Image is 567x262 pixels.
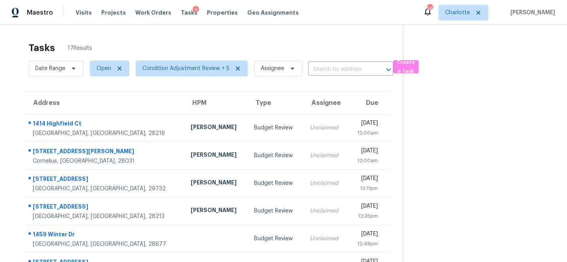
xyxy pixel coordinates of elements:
div: 12:35pm [354,212,378,220]
div: [PERSON_NAME] [191,178,241,188]
div: [GEOGRAPHIC_DATA], [GEOGRAPHIC_DATA], 28213 [33,213,178,220]
div: [DATE] [354,230,378,240]
div: [GEOGRAPHIC_DATA], [GEOGRAPHIC_DATA], 29732 [33,185,178,193]
div: [DATE] [354,202,378,212]
div: [PERSON_NAME] [191,206,241,216]
span: Properties [207,9,238,17]
input: Search by address [308,63,371,76]
th: HPM [184,92,248,114]
span: Maestro [27,9,53,17]
div: Cornelius, [GEOGRAPHIC_DATA], 28031 [33,157,178,165]
div: Budget Review [254,179,297,187]
span: Charlotte [445,9,470,17]
div: 59 [427,5,432,13]
span: Date Range [35,65,65,72]
div: 1459 Winter Dr [33,230,178,240]
div: [GEOGRAPHIC_DATA], [GEOGRAPHIC_DATA], 28216 [33,129,178,137]
span: Visits [76,9,92,17]
span: Create a Task [397,58,415,76]
div: [PERSON_NAME] [191,151,241,161]
button: Create a Task [393,60,419,73]
th: Due [348,92,390,114]
th: Address [25,92,184,114]
div: [STREET_ADDRESS] [33,175,178,185]
div: 12:11pm [354,184,378,192]
span: Assignee [261,65,284,72]
div: [GEOGRAPHIC_DATA], [GEOGRAPHIC_DATA], 28677 [33,240,178,248]
span: Projects [101,9,126,17]
div: Budget Review [254,124,297,132]
div: [STREET_ADDRESS] [33,203,178,213]
div: [DATE] [354,147,378,157]
div: Budget Review [254,152,297,159]
div: [DATE] [354,175,378,184]
span: Geo Assignments [247,9,299,17]
div: Budget Review [254,207,297,215]
div: 1414 Highfield Ct [33,120,178,129]
span: Work Orders [135,9,171,17]
div: Unclaimed [310,124,341,132]
div: Unclaimed [310,179,341,187]
div: [DATE] [354,119,378,129]
div: [PERSON_NAME] [191,123,241,133]
span: Open [97,65,111,72]
button: Open [383,64,394,75]
div: Unclaimed [310,235,341,243]
div: 12:00am [354,157,378,165]
span: Tasks [181,10,197,15]
span: Condition Adjustment Review + 5 [142,65,229,72]
th: Type [248,92,303,114]
div: 12:48pm [354,240,378,248]
div: [STREET_ADDRESS][PERSON_NAME] [33,147,178,157]
h2: Tasks [28,44,55,52]
div: Budget Review [254,235,297,243]
span: [PERSON_NAME] [507,9,555,17]
th: Assignee [303,92,348,114]
span: 17 Results [68,44,92,52]
div: Unclaimed [310,152,341,159]
div: Unclaimed [310,207,341,215]
div: 1 [193,6,199,14]
div: 12:00am [354,129,378,137]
